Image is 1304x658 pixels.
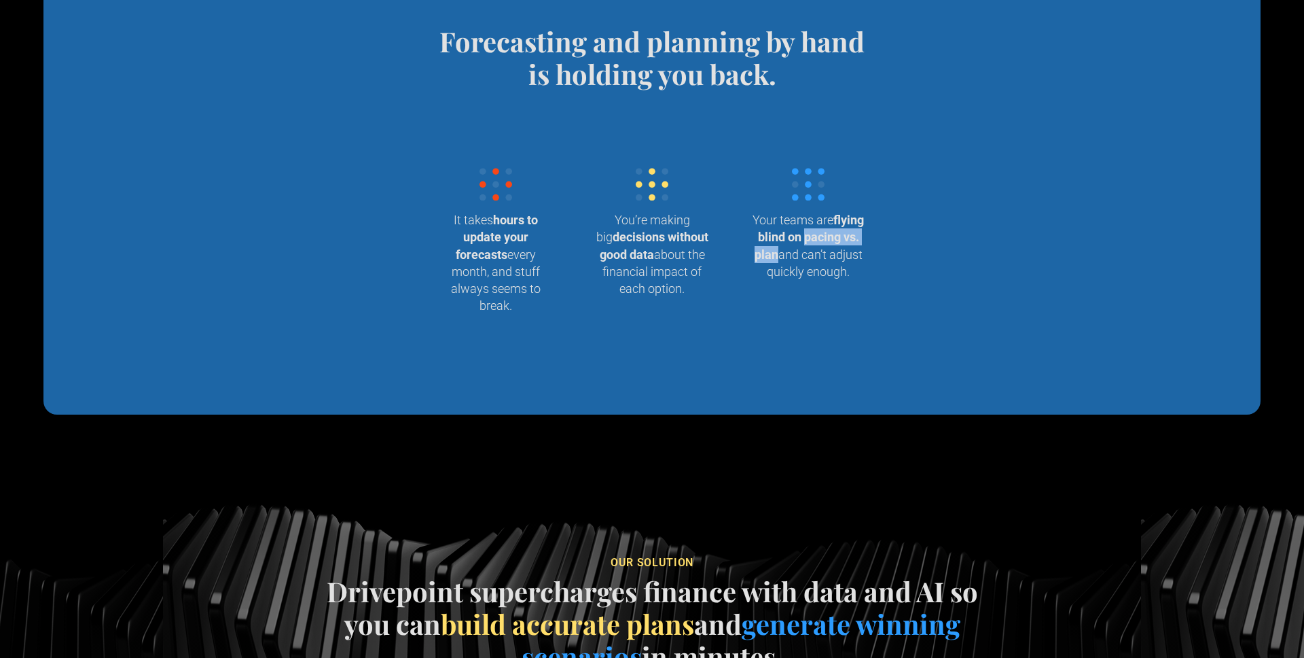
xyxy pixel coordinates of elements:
[441,606,694,642] span: build accurate plans
[600,230,708,261] strong: decisions without good data
[596,211,708,297] p: You’re making big about the financial impact of each option.
[456,213,538,261] strong: hours to update your forecasts
[752,211,865,280] p: Your teams are and can’t adjust quickly enough.
[755,213,865,261] strong: flying blind on pacing vs. plan
[439,211,552,314] p: It takes every month, and stuff always seems to break.
[429,25,875,90] h4: Forecasting and planning by hand is holding you back.
[611,556,693,569] span: our soluTION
